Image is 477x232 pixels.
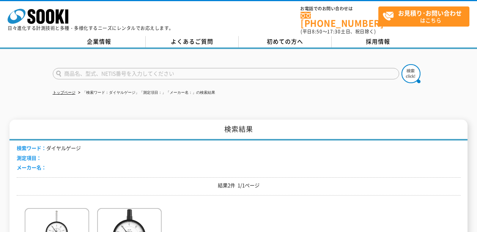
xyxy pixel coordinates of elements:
[327,28,341,35] span: 17:30
[301,28,376,35] span: (平日 ～ 土日、祝日除く)
[53,36,146,47] a: 企業情報
[17,154,41,161] span: 測定項目：
[53,68,399,79] input: 商品名、型式、NETIS番号を入力してください
[17,144,81,152] li: ダイヤルゲージ
[378,6,469,27] a: お見積り･お問い合わせはこちら
[312,28,323,35] span: 8:50
[8,26,174,30] p: 日々進化する計測技術と多種・多様化するニーズにレンタルでお応えします。
[401,64,420,83] img: btn_search.png
[383,7,469,26] span: はこちら
[239,36,332,47] a: 初めての方へ
[17,164,46,171] span: メーカー名：
[53,90,76,95] a: トップページ
[267,37,303,46] span: 初めての方へ
[17,181,461,189] p: 結果2件 1/1ページ
[398,8,462,17] strong: お見積り･お問い合わせ
[146,36,239,47] a: よくあるご質問
[77,89,215,97] li: 「検索ワード：ダイヤルゲージ」「測定項目：」「メーカー名：」の検索結果
[301,6,378,11] span: お電話でのお問い合わせは
[301,12,378,27] a: [PHONE_NUMBER]
[332,36,425,47] a: 採用情報
[17,144,46,152] span: 検索ワード：
[9,120,468,140] h1: 検索結果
